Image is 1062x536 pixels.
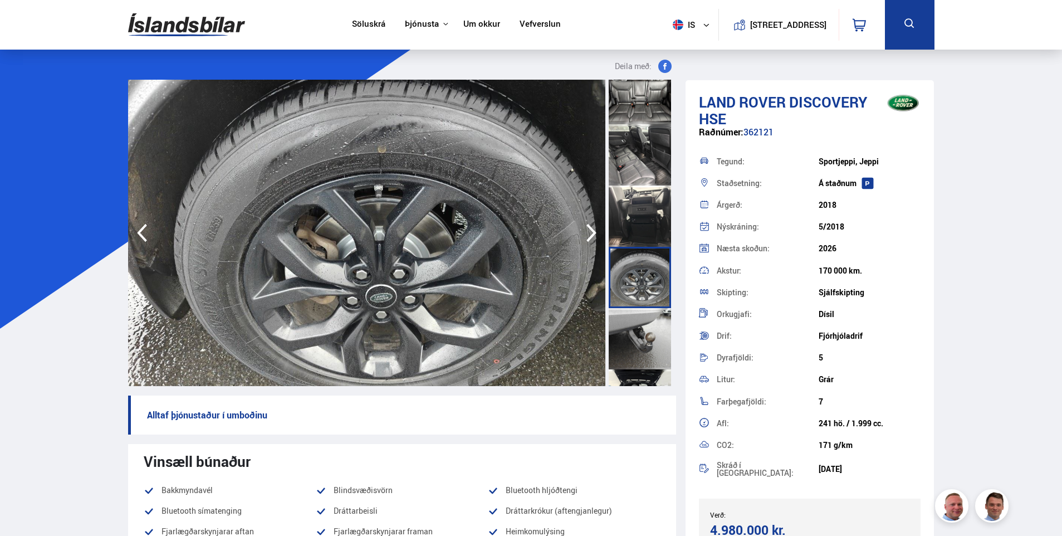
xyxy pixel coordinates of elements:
[819,266,921,275] div: 170 000 km.
[819,201,921,209] div: 2018
[717,289,819,296] div: Skipting:
[699,92,867,129] span: Discovery HSE
[819,179,921,188] div: Á staðnum
[128,80,605,386] img: 3653857.jpeg
[610,60,676,73] button: Deila með:
[819,441,921,450] div: 171 g/km
[717,179,819,187] div: Staðsetning:
[819,397,921,406] div: 7
[717,354,819,362] div: Dyrafjöldi:
[488,504,660,518] li: Dráttarkrókur (aftengjanlegur)
[673,20,683,30] img: svg+xml;base64,PHN2ZyB4bWxucz0iaHR0cDovL3d3dy53My5vcmcvMjAwMC9zdmciIHdpZHRoPSI1MTIiIGhlaWdodD0iNT...
[668,8,718,41] button: is
[668,20,696,30] span: is
[710,511,810,519] div: Verð:
[699,127,921,149] div: 362121
[9,4,42,38] button: Opna LiveChat spjallviðmót
[128,7,245,43] img: G0Ugv5HjCgRt.svg
[819,288,921,297] div: Sjálfskipting
[755,20,823,30] button: [STREET_ADDRESS]
[717,420,819,427] div: Afl:
[316,484,488,497] li: Blindsvæðisvörn
[819,310,921,319] div: Dísil
[819,244,921,253] div: 2026
[699,126,743,138] span: Raðnúmer:
[819,157,921,166] div: Sportjeppi, Jeppi
[881,86,926,120] img: brand logo
[128,396,676,435] p: Alltaf þjónustaður í umboðinu
[937,491,970,524] img: siFngHWaQ9KaOqBr.png
[699,92,786,112] span: Land Rover
[717,441,819,449] div: CO2:
[144,453,660,470] div: Vinsæll búnaður
[977,491,1010,524] img: FbJEzSuNWCJXmdc-.webp
[615,60,652,73] span: Deila með:
[725,9,833,41] a: [STREET_ADDRESS]
[352,19,385,31] a: Söluskrá
[405,19,439,30] button: Þjónusta
[819,353,921,362] div: 5
[717,461,819,477] div: Skráð í [GEOGRAPHIC_DATA]:
[316,504,488,518] li: Dráttarbeisli
[488,484,660,497] li: Bluetooth hljóðtengi
[819,419,921,428] div: 241 hö. / 1.999 cc.
[717,158,819,165] div: Tegund:
[717,398,819,406] div: Farþegafjöldi:
[463,19,500,31] a: Um okkur
[819,222,921,231] div: 5/2018
[717,267,819,275] div: Akstur:
[520,19,561,31] a: Vefverslun
[819,465,921,474] div: [DATE]
[819,332,921,340] div: Fjórhjóladrif
[717,201,819,209] div: Árgerð:
[819,375,921,384] div: Grár
[144,484,316,497] li: Bakkmyndavél
[717,310,819,318] div: Orkugjafi:
[717,332,819,340] div: Drif:
[144,504,316,518] li: Bluetooth símatenging
[717,223,819,231] div: Nýskráning:
[717,376,819,383] div: Litur:
[717,245,819,252] div: Næsta skoðun:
